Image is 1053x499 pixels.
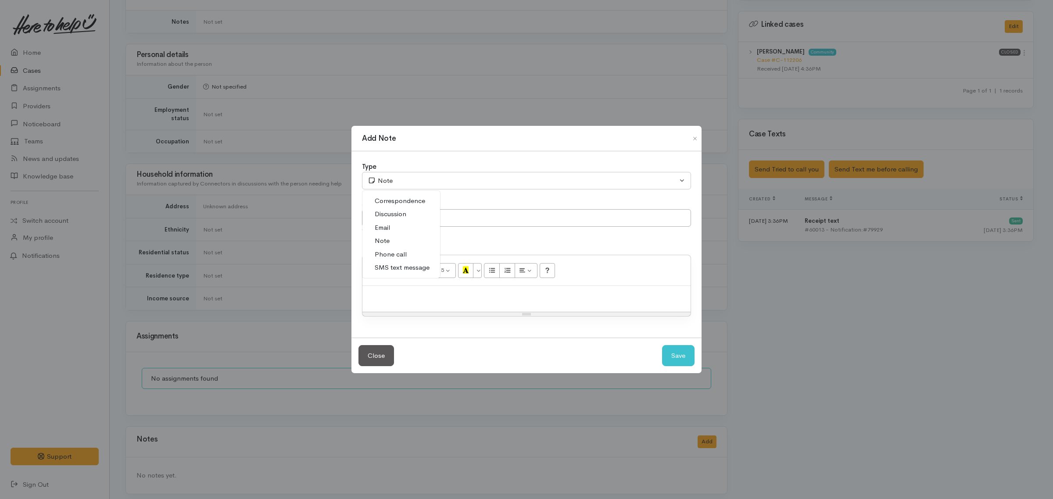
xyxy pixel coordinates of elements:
[362,227,691,235] div: What's this note about?
[473,263,482,278] button: More Color
[358,345,394,367] button: Close
[540,263,555,278] button: Help
[375,196,425,206] span: Correspondence
[375,249,407,260] span: Phone call
[375,236,390,246] span: Note
[375,209,406,219] span: Discussion
[368,176,677,186] div: Note
[688,133,702,144] button: Close
[499,263,515,278] button: Ordered list (CTRL+SHIFT+NUM8)
[362,162,376,172] label: Type
[375,223,390,233] span: Email
[662,345,695,367] button: Save
[458,263,474,278] button: Recent Color
[362,133,396,144] h1: Add Note
[375,263,430,273] span: SMS text message
[484,263,500,278] button: Unordered list (CTRL+SHIFT+NUM7)
[433,263,456,278] button: Font Size
[438,266,444,274] span: 15
[515,263,537,278] button: Paragraph
[362,312,691,316] div: Resize
[362,172,691,190] button: Note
